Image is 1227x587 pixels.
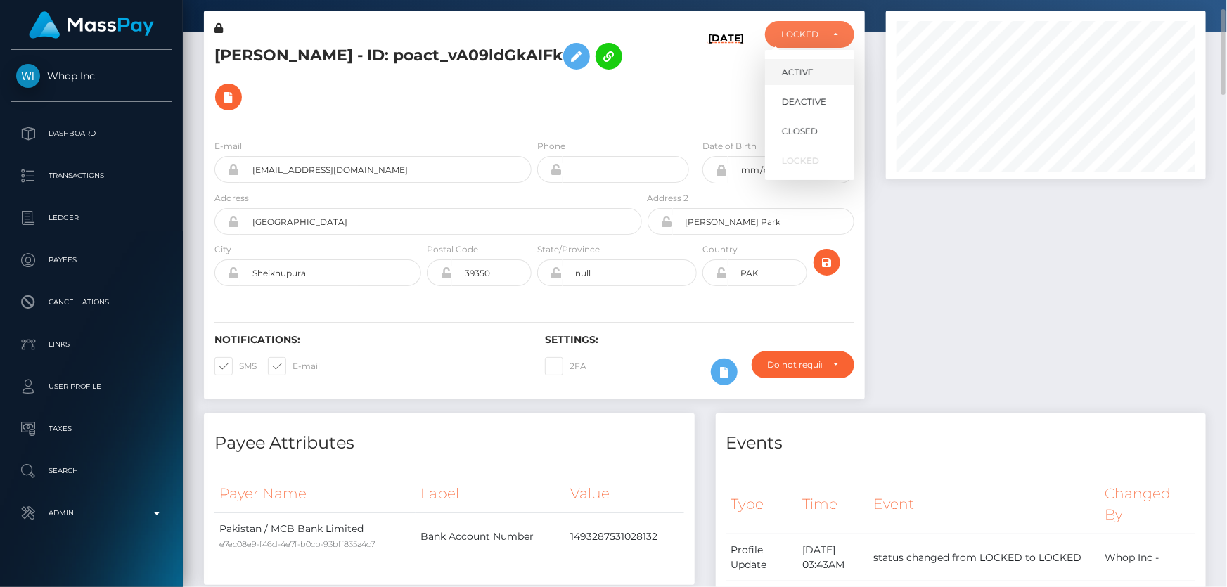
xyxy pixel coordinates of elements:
[752,351,854,378] button: Do not require
[16,165,167,186] p: Transactions
[726,431,1196,456] h4: Events
[16,418,167,439] p: Taxes
[726,475,798,534] th: Type
[11,327,172,362] a: Links
[214,357,257,375] label: SMS
[214,475,416,513] th: Payer Name
[16,250,167,271] p: Payees
[545,357,586,375] label: 2FA
[537,243,600,256] label: State/Province
[214,243,231,256] label: City
[702,140,757,153] label: Date of Birth
[537,140,565,153] label: Phone
[16,292,167,313] p: Cancellations
[11,200,172,236] a: Ledger
[416,475,565,513] th: Label
[726,534,798,581] td: Profile Update
[214,431,684,456] h4: Payee Attributes
[1100,534,1195,581] td: Whop Inc -
[768,359,822,370] div: Do not require
[214,192,249,205] label: Address
[11,285,172,320] a: Cancellations
[11,496,172,531] a: Admin
[868,534,1100,581] td: status changed from LOCKED to LOCKED
[868,475,1100,534] th: Event
[11,369,172,404] a: User Profile
[782,96,826,108] span: DEACTIVE
[16,503,167,524] p: Admin
[16,334,167,355] p: Links
[797,475,868,534] th: Time
[782,125,818,138] span: CLOSED
[702,243,738,256] label: Country
[545,334,854,346] h6: Settings:
[16,376,167,397] p: User Profile
[648,192,689,205] label: Address 2
[29,11,154,39] img: MassPay Logo
[214,36,634,117] h5: [PERSON_NAME] - ID: poact_vA09ldGkAIFk
[16,123,167,144] p: Dashboard
[765,21,854,48] button: LOCKED
[782,66,814,79] span: ACTIVE
[11,158,172,193] a: Transactions
[416,513,565,560] td: Bank Account Number
[781,29,822,40] div: LOCKED
[219,539,375,549] small: e7ec08e9-f46d-4e7f-b0cb-93bff835a4c7
[797,534,868,581] td: [DATE] 03:43AM
[427,243,478,256] label: Postal Code
[268,357,320,375] label: E-mail
[565,513,683,560] td: 1493287531028132
[565,475,683,513] th: Value
[11,411,172,446] a: Taxes
[11,70,172,82] span: Whop Inc
[11,116,172,151] a: Dashboard
[214,334,524,346] h6: Notifications:
[708,32,744,122] h6: [DATE]
[1100,475,1195,534] th: Changed By
[214,140,242,153] label: E-mail
[16,207,167,228] p: Ledger
[11,243,172,278] a: Payees
[16,64,40,88] img: Whop Inc
[214,513,416,560] td: Pakistan / MCB Bank Limited
[16,460,167,482] p: Search
[11,453,172,489] a: Search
